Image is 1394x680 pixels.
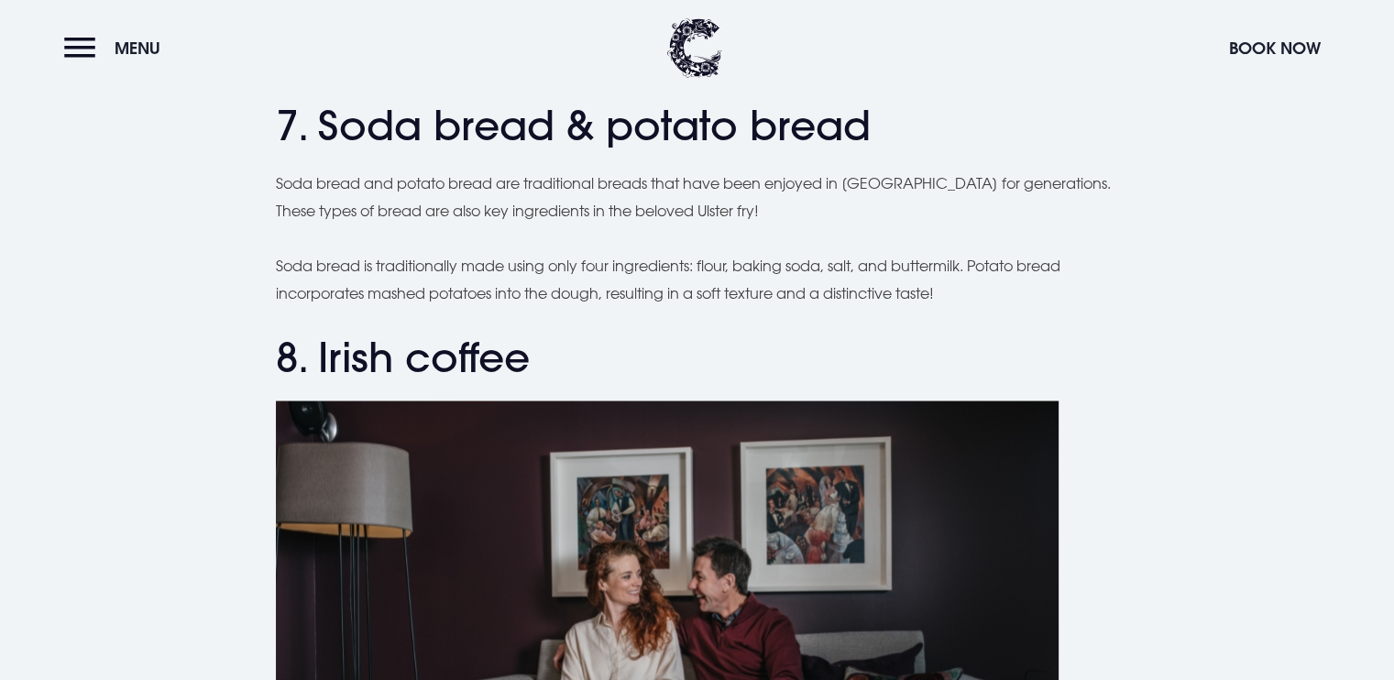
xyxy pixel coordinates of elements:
button: Book Now [1220,28,1330,68]
span: Menu [115,38,160,59]
p: Soda bread and potato bread are traditional breads that have been enjoyed in [GEOGRAPHIC_DATA] fo... [276,169,1119,225]
img: Clandeboye Lodge [667,18,722,78]
h2: 8. Irish coffee [276,333,1119,381]
h2: 7. Soda bread & potato bread [276,101,1119,149]
p: Soda bread is traditionally made using only four ingredients: flour, baking soda, salt, and butte... [276,251,1119,307]
button: Menu [64,28,170,68]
